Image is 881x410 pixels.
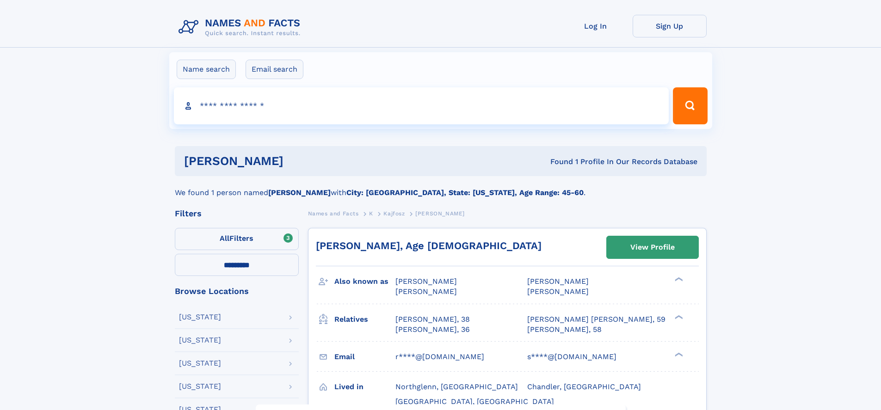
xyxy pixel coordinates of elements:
[184,155,417,167] h1: [PERSON_NAME]
[179,383,221,390] div: [US_STATE]
[527,287,589,296] span: [PERSON_NAME]
[369,210,373,217] span: K
[527,314,665,324] a: [PERSON_NAME] [PERSON_NAME], 59
[630,237,675,258] div: View Profile
[268,188,331,197] b: [PERSON_NAME]
[174,87,669,124] input: search input
[395,324,470,335] a: [PERSON_NAME], 36
[334,349,395,365] h3: Email
[346,188,584,197] b: City: [GEOGRAPHIC_DATA], State: [US_STATE], Age Range: 45-60
[177,60,236,79] label: Name search
[175,176,707,198] div: We found 1 person named with .
[607,236,698,258] a: View Profile
[220,234,229,243] span: All
[673,87,707,124] button: Search Button
[334,379,395,395] h3: Lived in
[672,276,684,282] div: ❯
[179,313,221,321] div: [US_STATE]
[415,210,465,217] span: [PERSON_NAME]
[633,15,707,37] a: Sign Up
[179,337,221,344] div: [US_STATE]
[395,277,457,286] span: [PERSON_NAME]
[179,360,221,367] div: [US_STATE]
[175,15,308,40] img: Logo Names and Facts
[672,314,684,320] div: ❯
[395,397,554,406] span: [GEOGRAPHIC_DATA], [GEOGRAPHIC_DATA]
[672,351,684,357] div: ❯
[175,228,299,250] label: Filters
[334,274,395,289] h3: Also known as
[175,209,299,218] div: Filters
[395,314,470,324] a: [PERSON_NAME], 38
[383,208,405,219] a: Kajfosz
[527,382,641,391] span: Chandler, [GEOGRAPHIC_DATA]
[395,382,518,391] span: Northglenn, [GEOGRAPHIC_DATA]
[246,60,303,79] label: Email search
[559,15,633,37] a: Log In
[334,312,395,327] h3: Relatives
[395,287,457,296] span: [PERSON_NAME]
[383,210,405,217] span: Kajfosz
[527,324,602,335] a: [PERSON_NAME], 58
[175,287,299,295] div: Browse Locations
[308,208,359,219] a: Names and Facts
[417,157,697,167] div: Found 1 Profile In Our Records Database
[369,208,373,219] a: K
[316,240,542,251] a: [PERSON_NAME], Age [DEMOGRAPHIC_DATA]
[527,277,589,286] span: [PERSON_NAME]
